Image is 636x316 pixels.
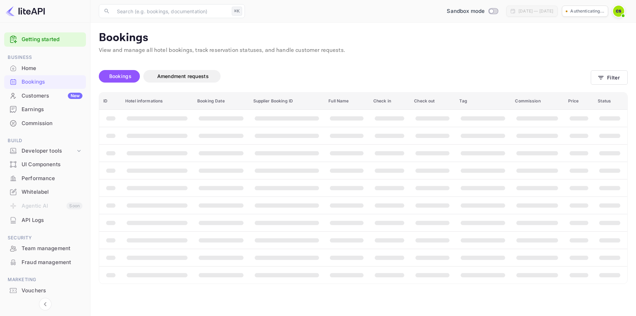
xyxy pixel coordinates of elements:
div: Earnings [22,106,82,114]
th: Check out [410,93,455,110]
span: Security [4,234,86,242]
input: Search (e.g. bookings, documentation) [113,4,229,18]
a: CustomersNew [4,89,86,102]
a: Performance [4,172,86,185]
th: Booking Date [193,93,249,110]
p: Bookings [99,31,628,45]
div: Fraud management [22,259,82,267]
div: Developer tools [22,147,75,155]
div: Customers [22,92,82,100]
div: ⌘K [232,7,242,16]
div: [DATE] — [DATE] [518,8,553,14]
a: Commission [4,117,86,130]
div: CustomersNew [4,89,86,103]
th: Price [564,93,594,110]
span: Sandbox mode [447,7,485,15]
div: Commission [22,120,82,128]
div: Performance [22,175,82,183]
div: Performance [4,172,86,185]
a: Fraud management [4,256,86,269]
button: Collapse navigation [39,298,51,310]
div: API Logs [22,216,82,224]
th: Check in [369,93,410,110]
th: ID [99,93,121,110]
a: Team management [4,242,86,255]
a: Getting started [22,36,82,44]
div: UI Components [4,158,86,171]
a: Whitelabel [4,185,86,198]
div: Home [22,64,82,72]
span: Amendment requests [157,73,209,79]
div: UI Components [22,161,82,169]
th: Tag [455,93,511,110]
a: UI Components [4,158,86,171]
div: API Logs [4,214,86,227]
div: Bookings [4,75,86,89]
th: Commission [511,93,564,110]
div: Vouchers [4,284,86,298]
div: Switch to Production mode [444,7,501,15]
a: Earnings [4,103,86,116]
div: Getting started [4,32,86,47]
a: API Logs [4,214,86,226]
span: Bookings [109,73,132,79]
table: booking table [99,93,627,284]
div: Commission [4,117,86,130]
div: Bookings [22,78,82,86]
a: Vouchers [4,284,86,297]
th: Supplier Booking ID [249,93,325,110]
div: Whitelabel [4,185,86,199]
a: Bookings [4,75,86,88]
span: Build [4,137,86,145]
p: Authenticating... [570,8,604,14]
th: Hotel informations [121,93,193,110]
img: Colin Seaman [613,6,624,17]
span: Business [4,54,86,61]
th: Full Name [324,93,369,110]
div: Developer tools [4,145,86,157]
div: Vouchers [22,287,82,295]
div: Home [4,62,86,75]
div: Fraud management [4,256,86,269]
div: Team management [22,245,82,253]
div: New [68,93,82,99]
div: Earnings [4,103,86,116]
th: Status [594,93,627,110]
div: account-settings tabs [99,70,591,83]
button: Filter [591,70,628,85]
a: Home [4,62,86,75]
img: LiteAPI logo [6,6,45,17]
span: Marketing [4,276,86,284]
div: Team management [4,242,86,255]
p: View and manage all hotel bookings, track reservation statuses, and handle customer requests. [99,46,628,55]
div: Whitelabel [22,188,82,196]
